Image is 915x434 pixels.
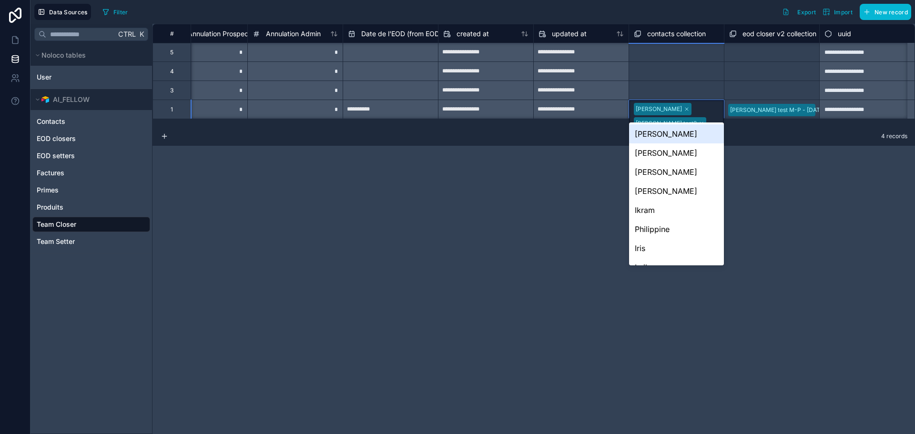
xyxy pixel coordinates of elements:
span: Date de l'EOD (from EOD closer V2) [361,29,473,39]
div: Iris [629,239,724,258]
span: updated at [552,29,587,39]
span: eod closer v2 collection [742,29,816,39]
div: Laila [629,258,724,277]
span: Import [834,9,853,16]
div: [PERSON_NAME] test2 [636,119,697,128]
div: 1 [171,106,173,113]
span: Data Sources [49,9,88,16]
button: New record [860,4,911,20]
button: Data Sources [34,4,91,20]
span: K [138,31,145,38]
span: Annulation Admin [266,29,321,39]
span: created at [457,29,489,39]
div: 4 [170,68,174,75]
button: Export [779,4,819,20]
span: Export [797,9,816,16]
div: 3 [170,87,173,94]
div: 5 [170,49,173,56]
span: uuid [838,29,851,39]
span: contacts collection [647,29,706,39]
div: [PERSON_NAME] [629,162,724,182]
span: 4 records [881,132,907,140]
div: [PERSON_NAME] test M-P - [DATE] [730,106,825,114]
div: Ikram [629,201,724,220]
div: [PERSON_NAME] [629,143,724,162]
span: New record [874,9,908,16]
button: Filter [99,5,132,19]
a: New record [856,4,911,20]
span: Ctrl [117,28,137,40]
button: Import [819,4,856,20]
div: [PERSON_NAME] [629,124,724,143]
div: # [160,30,183,37]
span: Total Annulation Prospect [171,29,251,39]
span: Filter [113,9,128,16]
div: Philippine [629,220,724,239]
div: [PERSON_NAME] [629,182,724,201]
div: [PERSON_NAME] [636,105,682,113]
